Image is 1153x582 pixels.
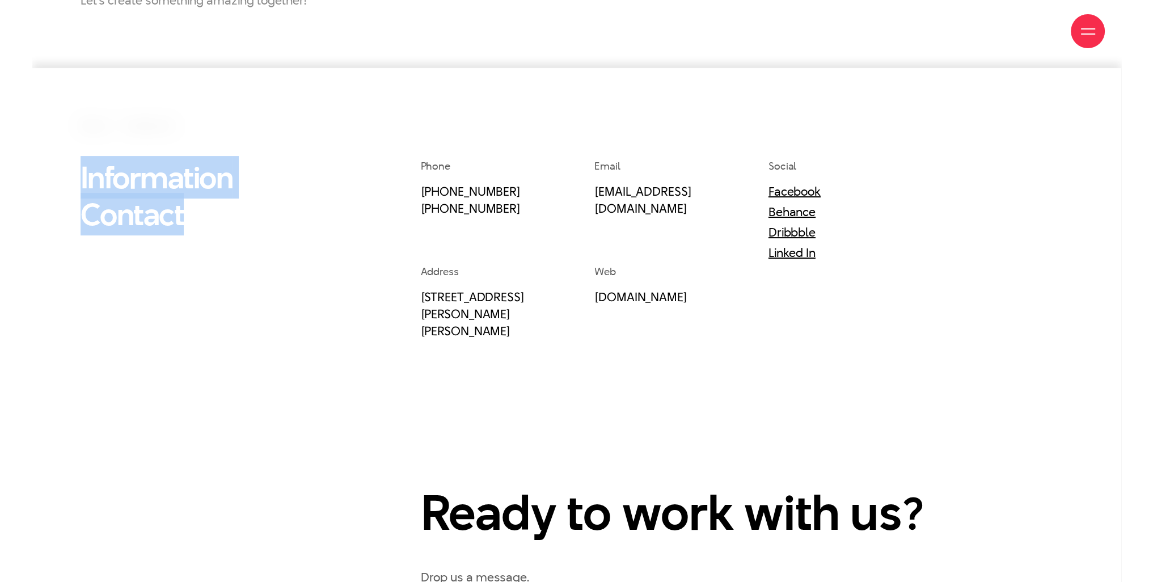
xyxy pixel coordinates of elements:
[594,183,691,217] a: [EMAIL_ADDRESS][DOMAIN_NAME]
[81,159,307,233] h2: Information Contact
[420,487,974,538] h2: Ready to work with us?
[768,159,796,173] span: Social
[594,288,687,305] a: [DOMAIN_NAME]
[768,183,821,200] a: Facebook
[420,288,524,339] a: [STREET_ADDRESS][PERSON_NAME][PERSON_NAME]
[594,159,620,173] span: Email
[594,264,616,279] span: Web
[420,200,520,217] a: [PHONE_NUMBER]
[768,203,816,220] a: Behance
[420,264,458,279] span: Address
[420,159,450,173] span: Phone
[768,223,816,241] a: Dribbble
[420,183,520,200] a: [PHONE_NUMBER]
[768,244,816,261] a: Linked In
